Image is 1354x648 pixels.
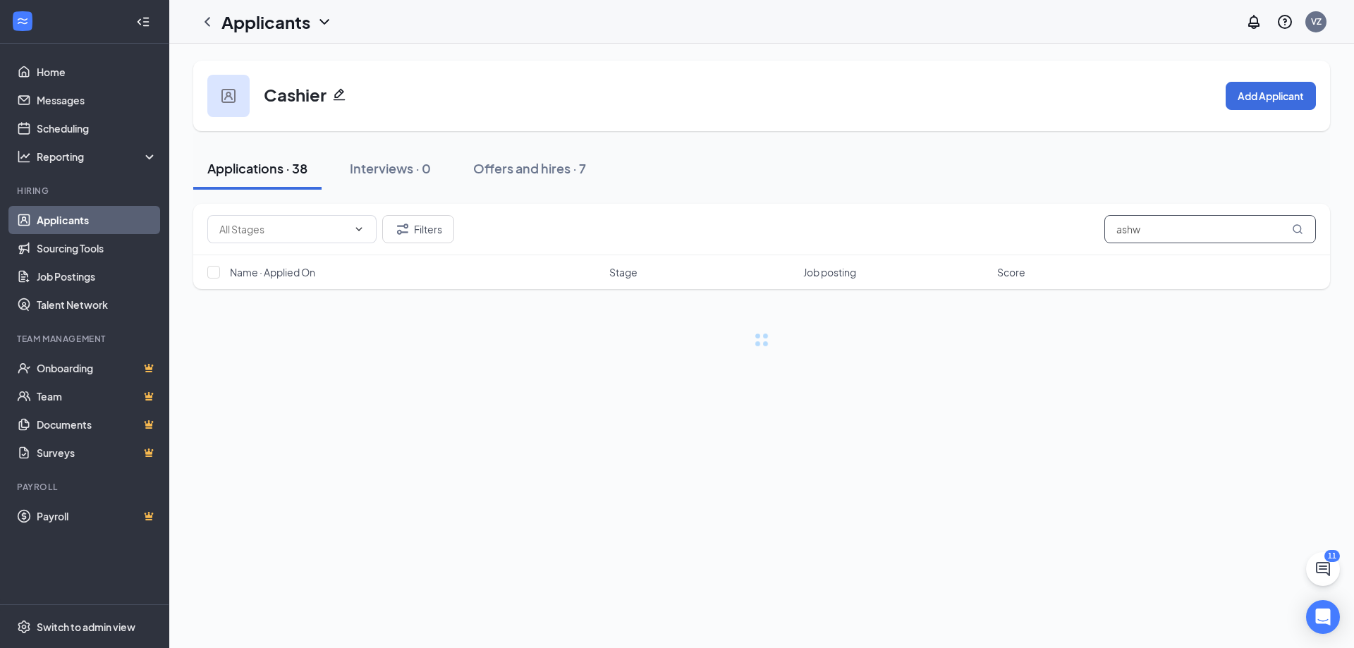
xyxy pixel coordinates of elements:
span: Name · Applied On [230,265,315,279]
svg: Notifications [1245,13,1262,30]
a: OnboardingCrown [37,354,157,382]
svg: ChevronLeft [199,13,216,30]
a: Job Postings [37,262,157,291]
div: VZ [1311,16,1322,27]
span: Stage [609,265,638,279]
input: All Stages [219,221,348,237]
div: Hiring [17,185,154,197]
h3: Cashier [264,82,327,106]
button: Add Applicant [1226,82,1316,110]
div: Applications · 38 [207,159,307,177]
div: Team Management [17,333,154,345]
svg: Pencil [332,87,346,102]
a: Scheduling [37,114,157,142]
div: Interviews · 0 [350,159,431,177]
svg: ChatActive [1315,561,1331,577]
svg: QuestionInfo [1276,13,1293,30]
svg: ChevronDown [353,224,365,235]
svg: Analysis [17,149,31,164]
svg: WorkstreamLogo [16,14,30,28]
h1: Applicants [221,10,310,34]
a: SurveysCrown [37,439,157,467]
a: Home [37,58,157,86]
a: DocumentsCrown [37,410,157,439]
div: 11 [1324,550,1340,562]
a: TeamCrown [37,382,157,410]
img: user icon [221,89,236,103]
svg: ChevronDown [316,13,333,30]
a: Messages [37,86,157,114]
span: Score [997,265,1025,279]
div: Switch to admin view [37,620,135,634]
button: Filter Filters [382,215,454,243]
div: Open Intercom Messenger [1306,600,1340,634]
svg: Filter [394,221,411,238]
span: Job posting [803,265,856,279]
svg: MagnifyingGlass [1292,224,1303,235]
svg: Collapse [136,15,150,29]
div: Payroll [17,481,154,493]
a: Talent Network [37,291,157,319]
a: PayrollCrown [37,502,157,530]
div: Reporting [37,149,158,164]
a: Sourcing Tools [37,234,157,262]
a: Applicants [37,206,157,234]
input: Search in applications [1104,215,1316,243]
button: ChatActive [1306,552,1340,586]
div: Offers and hires · 7 [473,159,586,177]
svg: Settings [17,620,31,634]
